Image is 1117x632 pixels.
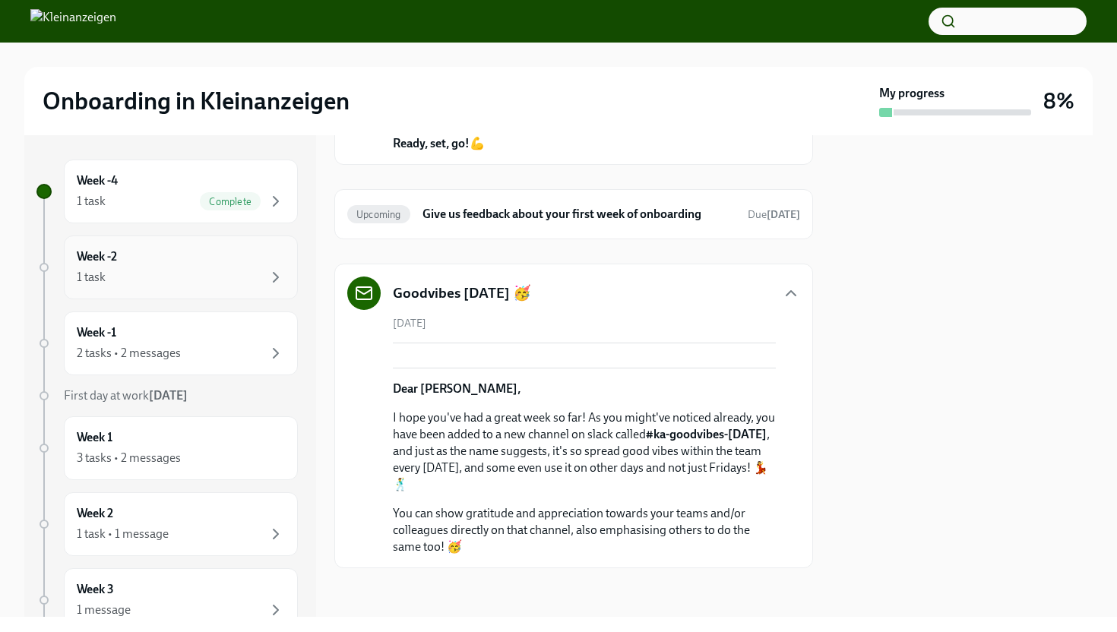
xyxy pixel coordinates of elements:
[646,427,767,441] strong: #ka-goodvibes-[DATE]
[43,86,350,116] h2: Onboarding in Kleinanzeigen
[36,492,298,556] a: Week 21 task • 1 message
[77,324,116,341] h6: Week -1
[36,160,298,223] a: Week -41 taskComplete
[393,505,776,555] p: You can show gratitude and appreciation towards your teams and/or colleagues directly on that cha...
[200,196,261,207] span: Complete
[879,85,945,102] strong: My progress
[393,136,470,150] strong: Ready, set, go!
[36,387,298,404] a: First day at work[DATE]
[422,206,736,223] h6: Give us feedback about your first week of onboarding
[393,409,776,493] p: I hope you've had a great week so far! As you might've noticed already, you have been added to a ...
[64,388,188,403] span: First day at work
[347,202,800,226] a: UpcomingGive us feedback about your first week of onboardingDue[DATE]
[767,208,800,221] strong: [DATE]
[77,602,131,618] div: 1 message
[393,283,531,303] h5: Goodvibes [DATE] 🥳
[77,172,118,189] h6: Week -4
[393,135,776,152] p: 💪
[36,311,298,375] a: Week -12 tasks • 2 messages
[149,388,188,403] strong: [DATE]
[748,207,800,222] span: October 12th, 2025 08:10
[77,269,106,286] div: 1 task
[393,316,426,330] span: [DATE]
[77,248,117,265] h6: Week -2
[36,416,298,480] a: Week 13 tasks • 2 messages
[77,505,113,522] h6: Week 2
[77,429,112,446] h6: Week 1
[77,581,114,598] h6: Week 3
[77,526,169,542] div: 1 task • 1 message
[77,450,181,466] div: 3 tasks • 2 messages
[393,381,521,396] strong: Dear [PERSON_NAME],
[30,9,116,33] img: Kleinanzeigen
[1043,87,1074,115] h3: 8%
[347,209,410,220] span: Upcoming
[77,345,181,362] div: 2 tasks • 2 messages
[36,568,298,632] a: Week 31 message
[77,193,106,210] div: 1 task
[748,208,800,221] span: Due
[36,235,298,299] a: Week -21 task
